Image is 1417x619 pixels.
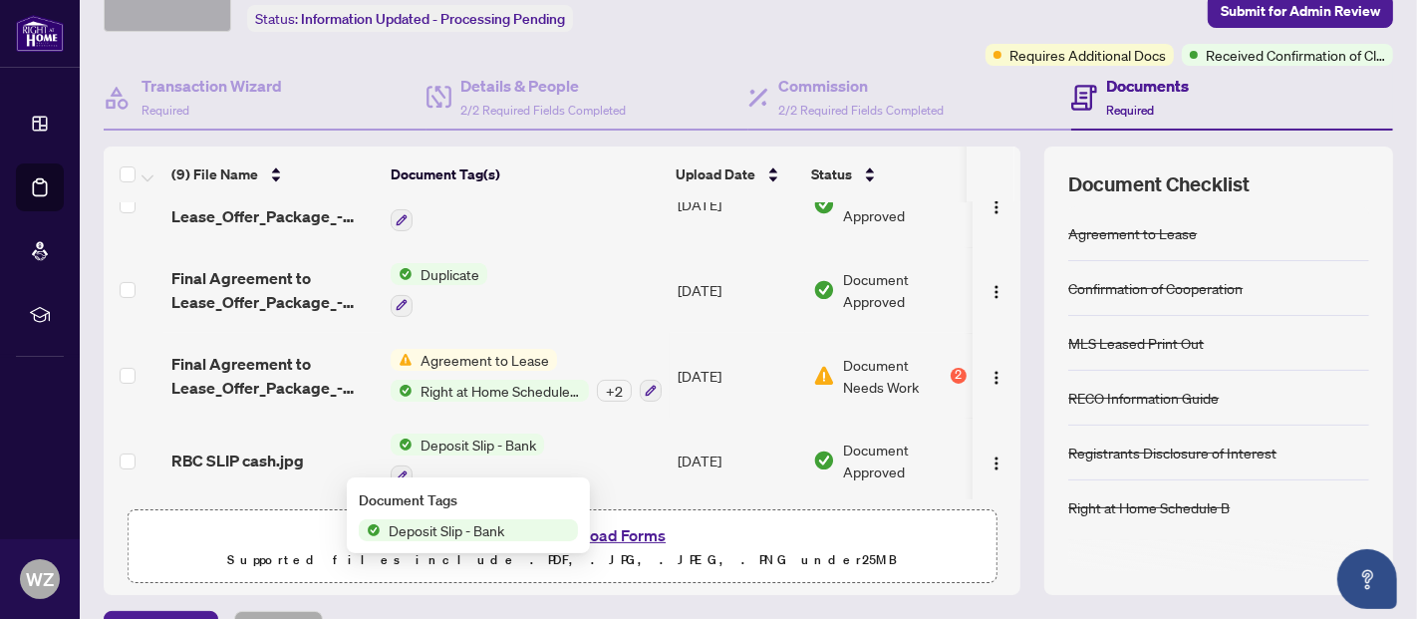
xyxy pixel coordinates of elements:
span: Document Checklist [1068,170,1250,198]
div: + 2 [597,380,632,402]
span: Drag & Drop orUpload FormsSupported files include .PDF, .JPG, .JPEG, .PNG under25MB [129,510,995,584]
img: Status Icon [391,434,413,456]
div: RECO Information Guide [1068,387,1219,409]
img: Status Icon [391,263,413,285]
img: Document Status [813,279,835,301]
div: Document Tags [359,489,578,511]
p: Supported files include .PDF, .JPG, .JPEG, .PNG under 25 MB [141,548,984,572]
span: 2/2 Required Fields Completed [461,103,627,118]
span: RBC SLIP cash.jpg [171,449,304,472]
td: [DATE] [670,418,805,503]
img: Logo [989,370,1004,386]
button: Open asap [1337,549,1397,609]
span: 2/2 Required Fields Completed [778,103,944,118]
h4: Documents [1107,74,1190,98]
button: Logo [981,360,1012,392]
div: Agreement to Lease [1068,222,1197,244]
img: Status Icon [359,519,381,541]
h4: Commission [778,74,944,98]
td: [DATE] [670,333,805,419]
div: Right at Home Schedule B [1068,496,1230,518]
img: Status Icon [391,380,413,402]
span: Document Approved [843,268,967,312]
th: Document Tag(s) [383,147,668,202]
button: Status IconDuplicate [391,263,487,317]
img: Logo [989,199,1004,215]
span: Document Approved [843,182,967,226]
button: Status IconDuplicate [391,178,487,232]
img: Logo [989,284,1004,300]
span: Document Needs Work [843,354,947,398]
div: MLS Leased Print Out [1068,332,1204,354]
span: Information Updated - Processing Pending [301,10,565,28]
button: Upload Forms [559,522,672,548]
th: Upload Date [668,147,803,202]
span: Required [142,103,189,118]
img: Logo [989,456,1004,471]
span: Required [1107,103,1155,118]
span: Duplicate [413,263,487,285]
h4: Transaction Wizard [142,74,282,98]
span: Drag & Drop or [452,522,672,548]
div: Registrants Disclosure of Interest [1068,442,1276,464]
h4: Details & People [461,74,627,98]
button: Status IconAgreement to LeaseStatus IconRight at Home Schedule B+2 [391,349,662,403]
th: Status [803,147,973,202]
span: WZ [26,565,54,593]
span: Right at Home Schedule B [413,380,589,402]
span: Document Approved [843,439,967,482]
span: Status [811,163,852,185]
button: Logo [981,188,1012,220]
img: Status Icon [391,349,413,371]
button: Status IconDeposit Slip - Bank [391,434,544,487]
img: logo [16,15,64,52]
span: Final Agreement to Lease_Offer_Package_-_3312_Erasmum_Street_-_Deborah.pdf [171,352,375,400]
span: (9) File Name [171,163,258,185]
span: Deposit Slip - Bank [381,519,512,541]
div: 2 [951,368,967,384]
span: Final Agreement to Lease_Offer_Package_-_3312_Erasmum_Street_-_Deborah.pdf [171,266,375,314]
img: Document Status [813,365,835,387]
div: Status: [247,5,573,32]
div: Confirmation of Cooperation [1068,277,1243,299]
img: Document Status [813,450,835,471]
img: Document Status [813,193,835,215]
span: Requires Additional Docs [1009,44,1166,66]
span: Deposit Slip - Bank [413,434,544,456]
td: [DATE] [670,247,805,333]
button: Logo [981,445,1012,476]
span: Upload Date [676,163,755,185]
span: Received Confirmation of Closing [1206,44,1385,66]
th: (9) File Name [163,147,383,202]
button: Logo [981,274,1012,306]
span: Agreement to Lease [413,349,557,371]
td: [DATE] [670,162,805,248]
span: Final Agreement to Lease_Offer_Package_-_3312_Erasmum_Street_-_Deborah.pdf [171,180,375,228]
